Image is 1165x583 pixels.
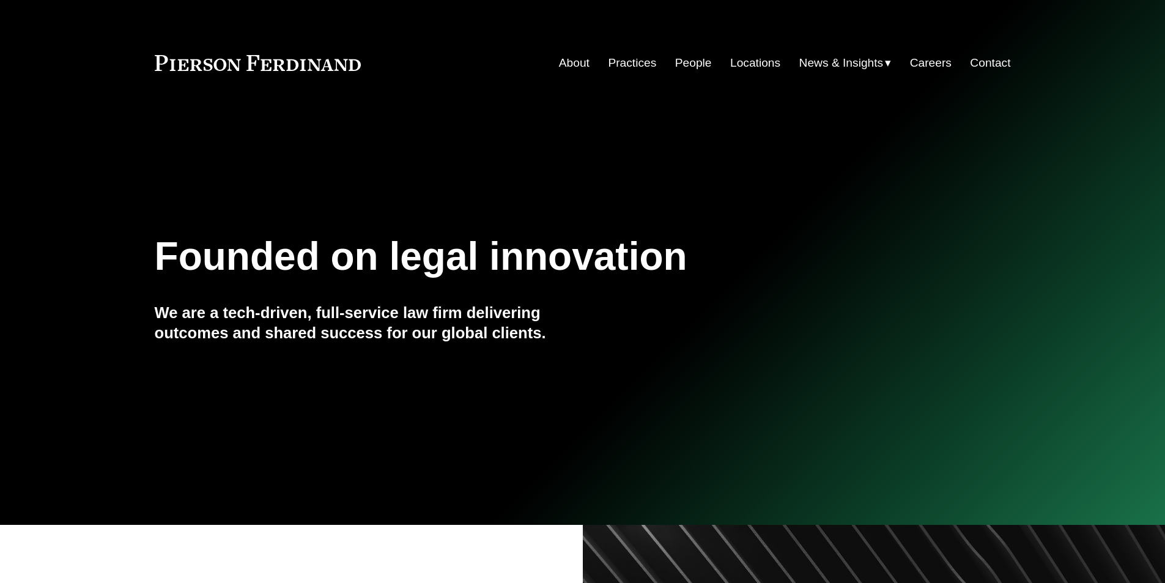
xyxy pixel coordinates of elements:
a: People [675,51,712,75]
h1: Founded on legal innovation [155,234,868,279]
a: Practices [608,51,656,75]
a: Contact [970,51,1010,75]
span: News & Insights [799,53,884,74]
a: About [559,51,590,75]
a: folder dropdown [799,51,892,75]
h4: We are a tech-driven, full-service law firm delivering outcomes and shared success for our global... [155,303,583,343]
a: Locations [730,51,780,75]
a: Careers [910,51,952,75]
